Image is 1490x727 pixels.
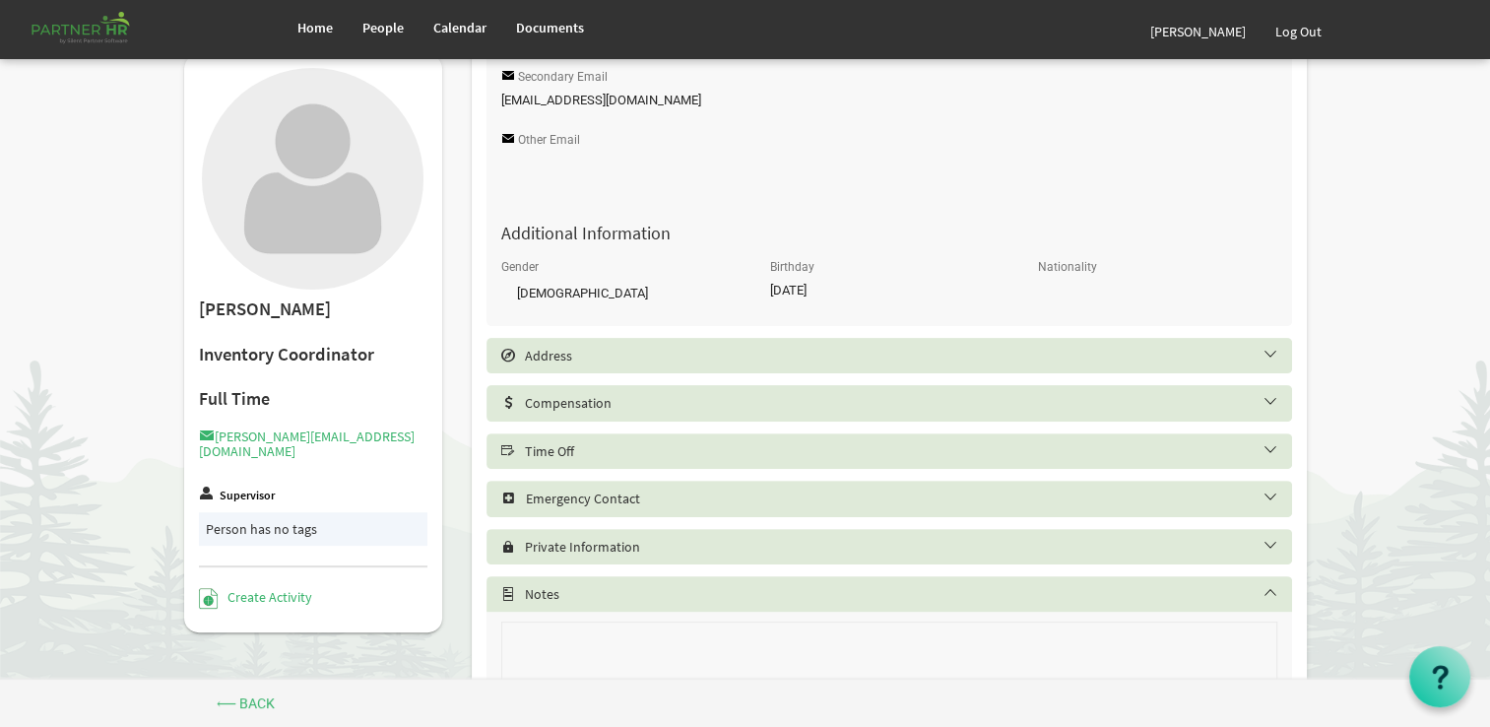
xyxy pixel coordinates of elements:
[501,348,1307,363] h5: Address
[769,261,813,274] label: Birthday
[1261,4,1336,59] a: Log Out
[199,345,428,365] h2: Inventory Coordinator
[199,588,218,609] img: Create Activity
[501,396,515,410] span: Select
[362,19,404,36] span: People
[202,68,423,290] img: User with no profile picture
[501,586,1307,602] h5: Notes
[1038,261,1097,274] label: Nationality
[501,539,1307,555] h5: Private Information
[206,519,421,539] div: Person has no tags
[199,389,428,409] h4: Full Time
[516,19,584,36] span: Documents
[518,71,608,84] label: Secondary Email
[501,540,515,554] span: Select
[501,492,516,505] span: Select
[297,19,333,36] span: Home
[501,444,515,458] span: Select
[199,299,428,320] h2: [PERSON_NAME]
[433,19,486,36] span: Calendar
[501,349,515,363] span: Select
[486,224,1292,243] h4: Additional Information
[199,588,312,606] a: Create Activity
[199,428,415,460] a: [PERSON_NAME][EMAIL_ADDRESS][DOMAIN_NAME]
[501,587,515,601] span: Select
[501,395,1307,411] h5: Compensation
[220,490,275,502] label: Supervisor
[1135,4,1261,59] a: [PERSON_NAME]
[501,491,1307,506] h5: Emergency Contact
[501,261,539,274] label: Gender
[501,443,1307,459] h5: Time Off
[518,134,580,147] label: Other Email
